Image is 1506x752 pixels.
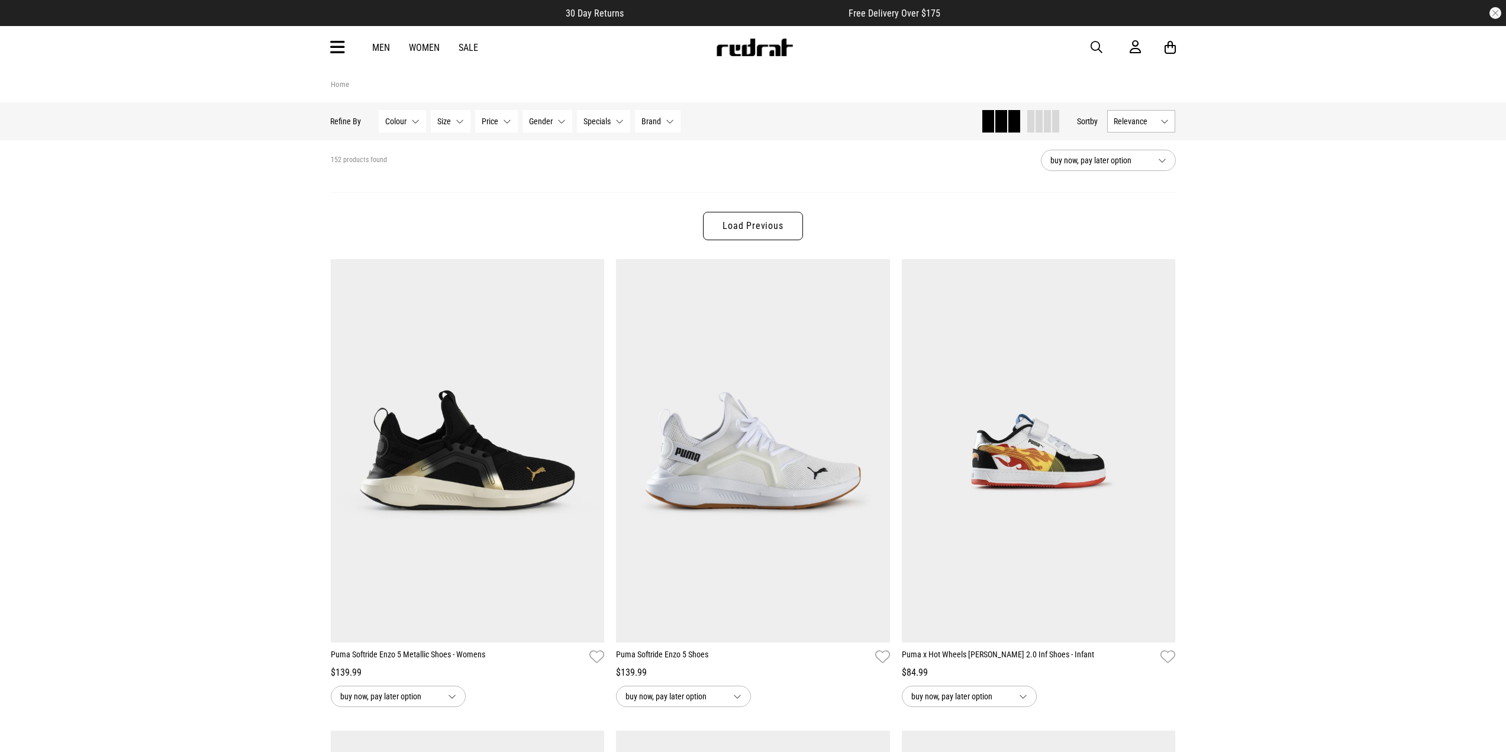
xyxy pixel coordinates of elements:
[530,117,553,126] span: Gender
[438,117,452,126] span: Size
[331,648,585,666] a: Puma Softride Enzo 5 Metallic Shoes - Womens
[616,666,890,680] div: $139.99
[386,117,407,126] span: Colour
[476,110,518,133] button: Price
[331,686,466,707] button: buy now, pay later option
[902,686,1037,707] button: buy now, pay later option
[625,689,724,703] span: buy now, pay later option
[616,648,870,666] a: Puma Softride Enzo 5 Shoes
[636,110,681,133] button: Brand
[1078,114,1098,128] button: Sortby
[578,110,631,133] button: Specials
[331,117,362,126] p: Refine By
[372,42,390,53] a: Men
[331,666,605,680] div: $139.99
[409,42,440,53] a: Women
[340,689,438,703] span: buy now, pay later option
[1050,153,1149,167] span: buy now, pay later option
[331,80,349,89] a: Home
[566,8,624,19] span: 30 Day Returns
[331,259,605,643] img: Puma Softride Enzo 5 Metallic Shoes - Womens in Black
[902,648,1156,666] a: Puma x Hot Wheels [PERSON_NAME] 2.0 Inf Shoes - Infant
[642,117,662,126] span: Brand
[379,110,427,133] button: Colour
[331,156,387,165] span: 152 products found
[459,42,478,53] a: Sale
[523,110,573,133] button: Gender
[1114,117,1156,126] span: Relevance
[1091,117,1098,126] span: by
[902,666,1176,680] div: $84.99
[715,38,794,56] img: Redrat logo
[849,8,940,19] span: Free Delivery Over $175
[1108,110,1176,133] button: Relevance
[616,686,751,707] button: buy now, pay later option
[482,117,499,126] span: Price
[703,212,802,240] a: Load Previous
[902,259,1176,643] img: Puma X Hot Wheels Caven 2.0 Inf Shoes - Infant in White
[1041,150,1176,171] button: buy now, pay later option
[647,7,825,19] iframe: Customer reviews powered by Trustpilot
[616,259,890,643] img: Puma Softride Enzo 5 Shoes in White
[584,117,611,126] span: Specials
[911,689,1010,703] span: buy now, pay later option
[431,110,471,133] button: Size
